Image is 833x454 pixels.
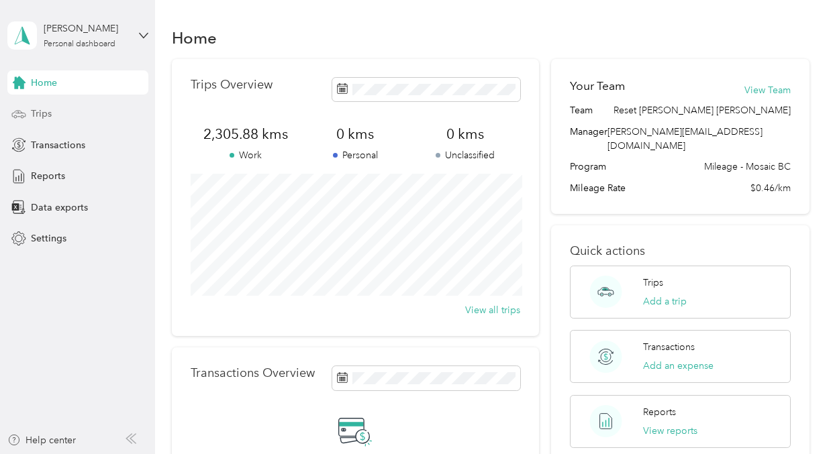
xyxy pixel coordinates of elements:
p: Work [191,148,301,162]
button: Add a trip [643,294,687,308]
div: Personal dashboard [44,40,115,48]
p: Unclassified [410,148,520,162]
span: Home [31,76,57,90]
span: Reset [PERSON_NAME] [PERSON_NAME] [614,103,791,117]
span: Transactions [31,138,85,152]
button: Help center [7,433,76,447]
span: Program [570,160,606,174]
span: Data exports [31,201,88,215]
span: Mileage - Mosaic BC [704,160,791,174]
h1: Home [172,31,217,45]
span: $0.46/km [750,181,791,195]
span: Reports [31,169,65,183]
span: 2,305.88 kms [191,125,301,144]
p: Reports [643,405,676,419]
p: Trips [643,276,663,290]
button: View all trips [465,303,520,317]
div: [PERSON_NAME] [44,21,128,36]
p: Personal [301,148,411,162]
p: Quick actions [570,244,791,258]
button: View reports [643,424,697,438]
p: Transactions [643,340,695,354]
span: Trips [31,107,52,121]
span: 0 kms [301,125,411,144]
span: Team [570,103,593,117]
span: 0 kms [410,125,520,144]
p: Transactions Overview [191,366,315,380]
span: [PERSON_NAME][EMAIL_ADDRESS][DOMAIN_NAME] [607,126,763,152]
button: View Team [744,83,791,97]
h2: Your Team [570,78,625,95]
button: Add an expense [643,359,714,373]
span: Settings [31,231,66,245]
span: Manager [570,125,607,153]
iframe: Everlance-gr Chat Button Frame [758,379,833,454]
p: Trips Overview [191,78,273,92]
span: Mileage Rate [570,181,626,195]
